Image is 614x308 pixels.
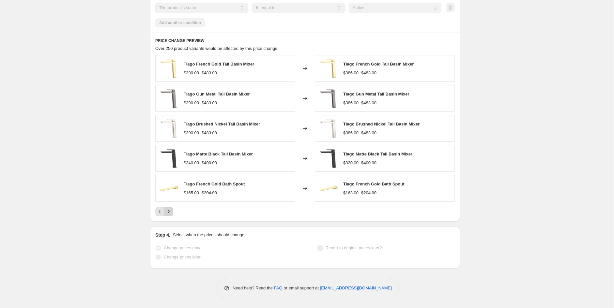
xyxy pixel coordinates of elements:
[318,149,338,168] img: Tiago-Black-Tall-Basin-Mixer-1_50857fa5-0162-44f0-bb59-a7990353e480_80x.png
[155,46,279,51] span: Over 250 product variants would be affected by this price change:
[159,89,178,108] img: Tiago-Gun-Metal-Tall-Basin-Mixer-1_7d19379c-7047-467f-880e-45e47508feb7_80x.png
[155,38,455,43] h6: PRICE CHANGE PREVIEW
[184,130,199,136] div: $390.00
[202,160,217,166] strike: $400.00
[343,152,412,156] span: Tiago Matte Black Tall Basin Mixer
[233,286,274,290] span: Need help? Read the
[164,245,200,250] span: Change prices now
[343,182,405,186] span: Tiago French Gold Bath Spout
[343,190,359,196] div: $163.00
[184,160,199,166] div: $340.00
[202,70,217,76] strike: $483.00
[159,59,178,78] img: Tiago-French-Gold-Tall-Basin-Mixer-1_0ef6bc99-de0a-4e75-991e-bbec96bd774f_80x.png
[184,122,260,126] span: Tiago Brushed Nickel Tall Basin Mixer
[164,207,173,216] button: Next
[173,232,244,238] p: Select when the prices should change
[326,245,382,250] span: Revert to original prices later?
[283,286,320,290] span: or email support at
[361,100,376,106] strike: $483.00
[184,100,199,106] div: $390.00
[164,255,201,259] span: Change prices later
[184,190,199,196] div: $165.00
[202,100,217,106] strike: $483.00
[318,119,338,138] img: Tiago-Brushed-Nickel-Tall-Basin-Mixer-1_cb01b5eb-06f5-44f3-8447-ed9a5e30be80_80x.png
[202,190,217,196] strike: $204.00
[184,182,245,186] span: Tiago French Gold Bath Spout
[184,92,250,96] span: Tiago Gun Metal Tall Basin Mixer
[343,122,420,126] span: Tiago Brushed Nickel Tall Basin Mixer
[343,70,359,76] div: $386.00
[202,130,217,136] strike: $483.00
[184,70,199,76] div: $390.00
[184,62,254,66] span: Tiago French Gold Tall Basin Mixer
[318,89,338,108] img: Tiago-Gun-Metal-Tall-Basin-Mixer-1_7d19379c-7047-467f-880e-45e47508feb7_80x.png
[361,190,376,196] strike: $204.00
[343,100,359,106] div: $386.00
[361,70,376,76] strike: $483.00
[159,179,178,198] img: Tiago-French-Gold-Bath-Spout-1_edeeb231-29b9-49e5-a4d2-c6b397f4274f_80x.png
[159,149,178,168] img: Tiago-Black-Tall-Basin-Mixer-1_50857fa5-0162-44f0-bb59-a7990353e480_80x.png
[274,286,283,290] a: FAQ
[343,130,359,136] div: $386.00
[320,286,392,290] a: [EMAIL_ADDRESS][DOMAIN_NAME]
[343,160,359,166] div: $320.00
[361,160,376,166] strike: $400.00
[361,130,376,136] strike: $483.00
[159,119,178,138] img: Tiago-Brushed-Nickel-Tall-Basin-Mixer-1_cb01b5eb-06f5-44f3-8447-ed9a5e30be80_80x.png
[343,62,414,66] span: Tiago French Gold Tall Basin Mixer
[155,207,164,216] button: Previous
[155,207,173,216] nav: Pagination
[184,152,253,156] span: Tiago Matte Black Tall Basin Mixer
[318,59,338,78] img: Tiago-French-Gold-Tall-Basin-Mixer-1_0ef6bc99-de0a-4e75-991e-bbec96bd774f_80x.png
[343,92,409,96] span: Tiago Gun Metal Tall Basin Mixer
[318,179,338,198] img: Tiago-French-Gold-Bath-Spout-1_edeeb231-29b9-49e5-a4d2-c6b397f4274f_80x.png
[155,232,170,238] h2: Step 4.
